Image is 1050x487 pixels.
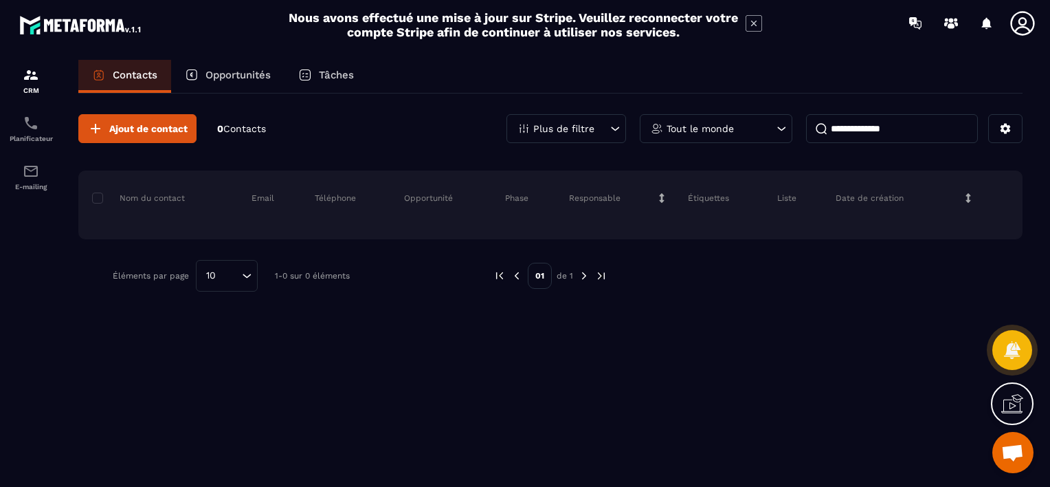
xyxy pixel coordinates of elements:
p: Nom du contact [92,193,185,204]
p: Opportunité [404,193,453,204]
p: 01 [528,263,552,289]
p: Étiquettes [688,193,729,204]
p: Plus de filtre [533,124,594,133]
p: Email [252,193,274,204]
h2: Nous avons effectué une mise à jour sur Stripe. Veuillez reconnecter votre compte Stripe afin de ... [288,10,739,39]
p: Phase [505,193,528,204]
p: Planificateur [3,135,58,142]
img: logo [19,12,143,37]
p: Opportunités [205,69,271,81]
p: E-mailing [3,183,58,191]
a: formationformationCRM [3,56,58,105]
p: Éléments par page [113,271,189,281]
img: prev [511,270,523,282]
img: formation [23,67,39,83]
p: 1-0 sur 0 éléments [275,271,350,281]
a: Contacts [78,60,171,93]
p: Responsable [569,193,621,204]
img: scheduler [23,115,39,131]
img: email [23,163,39,180]
a: Tâches [284,60,368,93]
p: Tout le monde [667,124,734,133]
a: Opportunités [171,60,284,93]
img: next [578,270,590,282]
img: prev [493,270,506,282]
a: schedulerschedulerPlanificateur [3,105,58,153]
a: Ouvrir le chat [992,432,1034,473]
div: Search for option [196,260,258,292]
p: Téléphone [315,193,356,204]
p: 0 [217,122,266,136]
span: 10 [201,268,221,283]
p: Date de création [836,193,904,204]
button: Ajout de contact [78,114,197,143]
p: Liste [777,193,796,204]
p: Tâches [319,69,354,81]
input: Search for option [221,268,238,283]
img: next [595,270,607,282]
p: CRM [3,87,58,94]
p: Contacts [113,69,157,81]
span: Ajout de contact [109,122,188,136]
a: emailemailE-mailing [3,153,58,201]
span: Contacts [223,123,266,134]
p: de 1 [557,270,573,281]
